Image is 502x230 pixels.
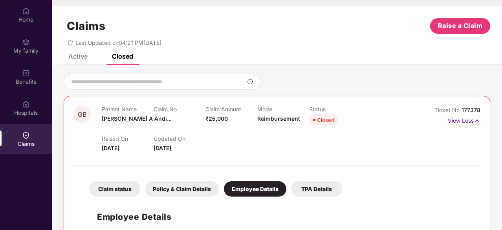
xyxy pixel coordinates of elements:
[67,19,105,33] h1: Claims
[102,106,154,112] p: Patient Name
[257,115,300,122] span: Reimbursement
[291,181,342,197] div: TPA Details
[22,69,30,77] img: svg+xml;base64,PHN2ZyBpZD0iQmVuZWZpdHMiIHhtbG5zPSJodHRwOi8vd3d3LnczLm9yZy8yMDAwL3N2ZyIgd2lkdGg9Ij...
[68,39,73,46] span: redo
[309,106,361,112] p: Status
[22,100,30,108] img: svg+xml;base64,PHN2ZyBpZD0iSG9zcGl0YWxzIiB4bWxucz0iaHR0cDovL3d3dy53My5vcmcvMjAwMC9zdmciIHdpZHRoPS...
[22,38,30,46] img: svg+xml;base64,PHN2ZyB3aWR0aD0iMjAiIGhlaWdodD0iMjAiIHZpZXdCb3g9IjAgMCAyMCAyMCIgZmlsbD0ibm9uZSIgeG...
[448,114,480,125] p: View Less
[97,210,171,223] h1: Employee Details
[317,116,334,124] div: Closed
[112,52,133,60] div: Closed
[434,107,462,113] span: Ticket No
[22,131,30,139] img: svg+xml;base64,PHN2ZyBpZD0iQ2xhaW0iIHhtbG5zPSJodHRwOi8vd3d3LnczLm9yZy8yMDAwL3N2ZyIgd2lkdGg9IjIwIi...
[438,21,483,31] span: Raise a Claim
[474,116,480,125] img: svg+xml;base64,PHN2ZyB4bWxucz0iaHR0cDovL3d3dy53My5vcmcvMjAwMC9zdmciIHdpZHRoPSIxNyIgaGVpZ2h0PSIxNy...
[205,106,257,112] p: Claim Amount
[89,181,140,197] div: Claim status
[102,135,154,142] p: Raised On
[102,145,119,151] span: [DATE]
[154,115,156,122] span: -
[247,79,253,85] img: svg+xml;base64,PHN2ZyBpZD0iU2VhcmNoLTMyeDMyIiB4bWxucz0iaHR0cDovL3d3dy53My5vcmcvMjAwMC9zdmciIHdpZH...
[154,145,171,151] span: [DATE]
[224,181,286,197] div: Employee Details
[430,18,490,34] button: Raise a Claim
[102,115,172,122] span: [PERSON_NAME] A Andi...
[145,181,219,197] div: Policy & Claim Details
[78,111,86,118] span: GB
[462,107,480,113] span: 177378
[154,106,205,112] p: Claim No
[75,39,161,46] span: Last Updated on 04:21 PM[DATE]
[154,135,205,142] p: Updated On
[68,52,88,60] div: Active
[257,106,309,112] p: Mode
[205,115,228,122] span: ₹25,000
[22,7,30,15] img: svg+xml;base64,PHN2ZyBpZD0iSG9tZSIgeG1sbnM9Imh0dHA6Ly93d3cudzMub3JnLzIwMDAvc3ZnIiB3aWR0aD0iMjAiIG...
